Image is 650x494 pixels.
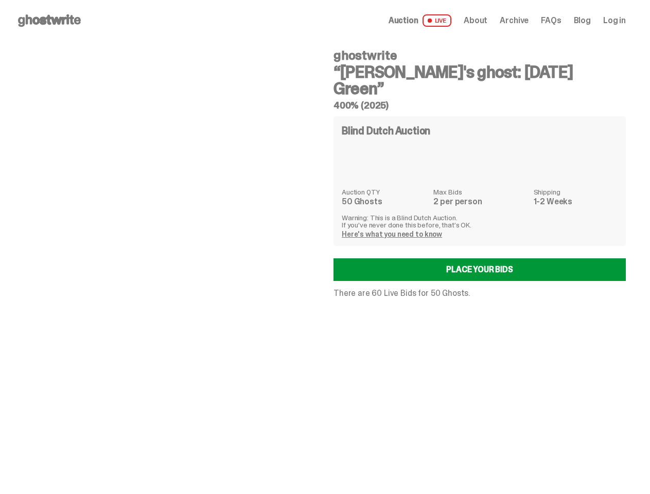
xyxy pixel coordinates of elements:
dt: Shipping [534,188,618,196]
h5: 400% (2025) [333,101,626,110]
a: Archive [500,16,529,25]
a: About [464,16,487,25]
a: FAQs [541,16,561,25]
span: Auction [389,16,418,25]
h4: ghostwrite [333,49,626,62]
a: Auction LIVE [389,14,451,27]
a: Log in [603,16,626,25]
h3: “[PERSON_NAME]'s ghost: [DATE] Green” [333,64,626,97]
dt: Max Bids [433,188,527,196]
span: LIVE [423,14,452,27]
a: Place your Bids [333,258,626,281]
a: Blog [574,16,591,25]
dt: Auction QTY [342,188,427,196]
dd: 50 Ghosts [342,198,427,206]
dd: 1-2 Weeks [534,198,618,206]
h4: Blind Dutch Auction [342,126,430,136]
p: There are 60 Live Bids for 50 Ghosts. [333,289,626,297]
a: Here's what you need to know [342,230,442,239]
dd: 2 per person [433,198,527,206]
p: Warning: This is a Blind Dutch Auction. If you’ve never done this before, that’s OK. [342,214,618,228]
